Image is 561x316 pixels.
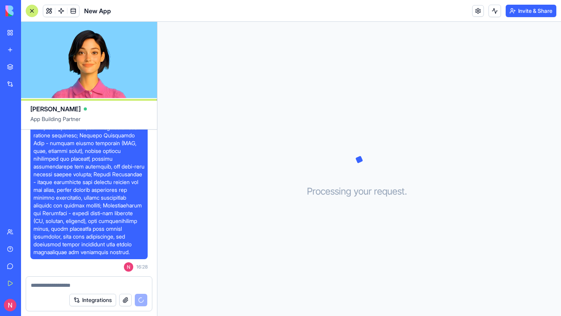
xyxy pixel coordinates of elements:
[405,185,407,198] span: .
[5,5,54,16] img: logo
[307,185,412,198] h3: Processing your request
[69,294,116,306] button: Integrations
[506,5,556,17] button: Invite & Share
[34,38,145,256] span: Lorem ip dolorsit ametcon adipiscinge sed d eiu-tempo incidid utlabor (604-816 etdolorem) aliq en...
[136,264,148,270] span: 16:28
[84,6,111,16] span: New App
[30,104,81,114] span: [PERSON_NAME]
[124,262,133,272] img: ACg8ocLcociyy9znLq--h6yEi2cYg3E6pP5UTMLYLOfNa3QwLQ1bTA=s96-c
[4,299,16,311] img: ACg8ocLcociyy9znLq--h6yEi2cYg3E6pP5UTMLYLOfNa3QwLQ1bTA=s96-c
[30,115,148,129] span: App Building Partner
